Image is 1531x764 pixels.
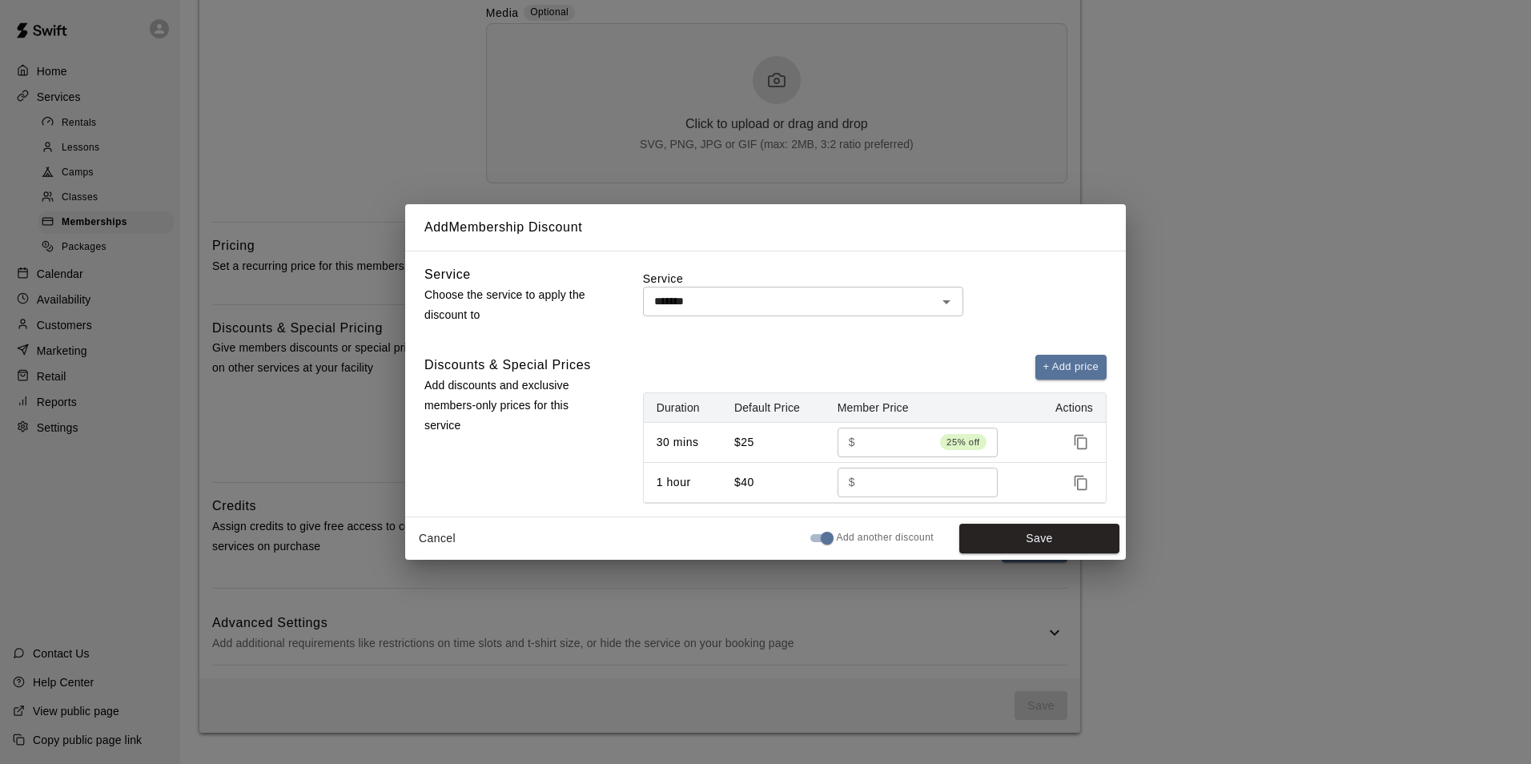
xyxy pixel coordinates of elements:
[405,204,1126,251] h2: Add Membership Discount
[424,264,471,285] h6: Service
[959,524,1119,553] button: Save
[721,393,825,423] th: Default Price
[1069,430,1093,454] button: Duplicate price
[644,393,721,423] th: Duration
[424,355,591,376] h6: Discounts & Special Prices
[849,474,855,491] p: $
[734,474,812,491] p: $40
[412,524,463,553] button: Cancel
[657,434,709,451] p: 30 mins
[657,474,709,491] p: 1 hour
[643,271,1107,287] label: Service
[424,285,602,325] p: Choose the service to apply the discount to
[1069,471,1093,495] button: Duplicate price
[825,393,1035,423] th: Member Price
[849,434,855,451] p: $
[837,530,934,546] span: Add another discount
[940,434,987,450] span: 25% off
[935,291,958,313] button: Open
[424,376,602,436] p: Add discounts and exclusive members-only prices for this service
[1035,355,1107,380] button: + Add price
[1035,393,1106,423] th: Actions
[734,434,812,451] p: $25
